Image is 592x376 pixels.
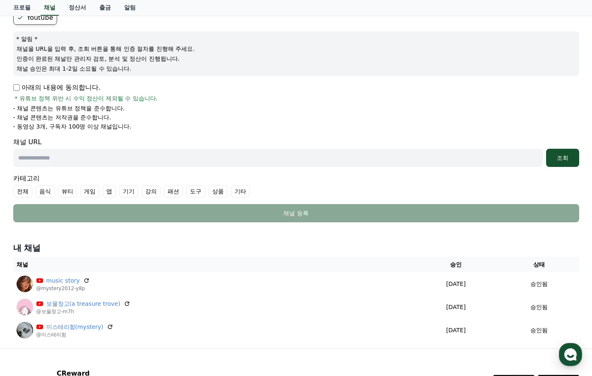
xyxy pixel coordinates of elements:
[164,185,183,198] label: 패션
[128,274,138,281] span: 설정
[530,303,548,312] p: 승인됨
[416,326,496,335] p: [DATE]
[13,113,111,121] p: - 채널 콘텐츠는 저작권을 준수합니다.
[13,122,132,131] p: - 동영상 3개, 구독자 100명 이상 채널입니다.
[13,137,579,167] div: 채널 URL
[36,308,130,315] p: @보물창고-m7h
[13,204,579,222] button: 채널 등록
[17,276,33,292] img: music story
[13,242,579,254] h4: 내 채널
[107,262,159,283] a: 설정
[141,185,161,198] label: 강의
[209,185,228,198] label: 상품
[36,285,90,292] p: @mystery2012-y8p
[80,185,99,198] label: 게임
[416,303,496,312] p: [DATE]
[549,154,576,162] div: 조회
[530,280,548,288] p: 승인됨
[13,174,579,198] div: 카테고리
[17,64,576,73] p: 채널 승인은 최대 1-2일 소요될 수 있습니다.
[46,323,103,331] a: 미스테리함(mystery)
[530,326,548,335] p: 승인됨
[17,299,33,315] img: 보물창고(a treasure trove)
[36,185,55,198] label: 음식
[119,185,138,198] label: 기기
[186,185,205,198] label: 도구
[46,300,120,308] a: 보물창고(a treasure trove)
[13,104,125,112] p: - 채널 콘텐츠는 유튜브 정책을 준수합니다.
[546,149,579,167] button: 조회
[499,257,579,272] th: 상태
[30,209,563,217] div: 채널 등록
[17,55,576,63] p: 인증이 완료된 채널만 관리자 검토, 분석 및 정산이 진행됩니다.
[231,185,250,198] label: 기타
[26,274,31,281] span: 홈
[13,11,57,25] label: Youtube
[15,94,158,102] span: * 유튜브 정책 위반 시 수익 정산이 제외될 수 있습니다.
[17,45,576,53] p: 채널을 URL을 입력 후, 조회 버튼을 통해 인증 절차를 진행해 주세요.
[36,331,113,338] p: @미스테리함
[416,280,496,288] p: [DATE]
[2,262,55,283] a: 홈
[13,257,413,272] th: 채널
[13,185,32,198] label: 전체
[76,275,86,281] span: 대화
[58,185,77,198] label: 뷰티
[13,83,101,93] p: 아래의 내용에 동의합니다.
[103,185,116,198] label: 앱
[55,262,107,283] a: 대화
[46,276,80,285] a: music story
[412,257,499,272] th: 승인
[17,322,33,338] img: 미스테리함(mystery)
